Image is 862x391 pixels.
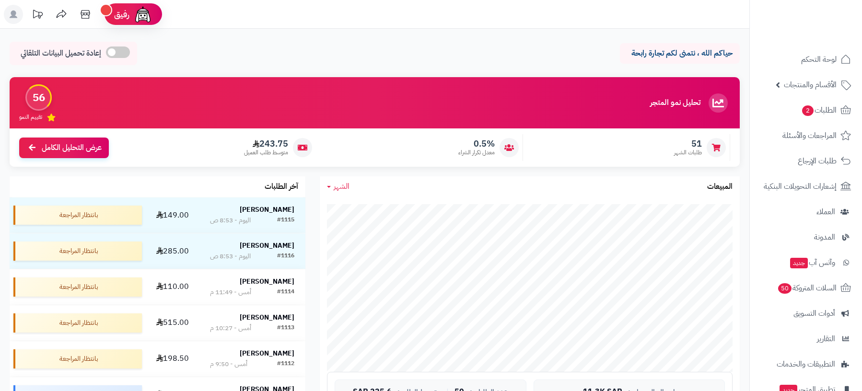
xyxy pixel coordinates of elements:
[13,349,142,368] div: بانتظار المراجعة
[674,138,702,149] span: 51
[802,105,814,116] span: 2
[789,256,835,269] span: وآتس آب
[627,48,733,59] p: حياكم الله ، نتمنى لكم تجارة رابحة
[756,124,856,147] a: المراجعات والأسئلة
[240,348,294,358] strong: [PERSON_NAME]
[784,78,837,92] span: الأقسام والمنتجات
[240,205,294,215] strong: [PERSON_NAME]
[210,252,251,261] div: اليوم - 8:53 ص
[756,251,856,274] a: وآتس آبجديد
[240,241,294,251] strong: [PERSON_NAME]
[240,276,294,287] strong: [PERSON_NAME]
[674,149,702,157] span: طلبات الشهر
[146,233,199,269] td: 285.00
[19,138,109,158] a: عرض التحليل الكامل
[327,181,349,192] a: الشهر
[265,183,298,191] h3: آخر الطلبات
[146,197,199,233] td: 149.00
[458,149,495,157] span: معدل تكرار الشراء
[19,113,42,121] span: تقييم النمو
[146,305,199,341] td: 515.00
[777,357,835,371] span: التطبيقات والخدمات
[756,226,856,249] a: المدونة
[210,323,251,333] div: أمس - 10:27 م
[756,200,856,223] a: العملاء
[244,138,288,149] span: 243.75
[114,9,129,20] span: رفيق
[42,142,102,153] span: عرض التحليل الكامل
[25,5,49,26] a: تحديثات المنصة
[778,283,792,294] span: 50
[146,269,199,305] td: 110.00
[790,258,808,268] span: جديد
[334,181,349,192] span: الشهر
[277,216,294,225] div: #1115
[756,149,856,172] a: طلبات الإرجاع
[13,277,142,297] div: بانتظار المراجعة
[756,353,856,376] a: التطبيقات والخدمات
[210,287,251,297] div: أمس - 11:49 م
[277,323,294,333] div: #1113
[13,313,142,333] div: بانتظار المراجعة
[21,48,101,59] span: إعادة تحميل البيانات التلقائي
[798,154,837,168] span: طلبات الإرجاع
[13,241,142,261] div: بانتظار المراجعة
[133,5,152,24] img: ai-face.png
[782,129,837,142] span: المراجعات والأسئلة
[816,205,835,218] span: العملاء
[707,183,733,191] h3: المبيعات
[13,206,142,225] div: بانتظار المراجعة
[277,287,294,297] div: #1114
[756,175,856,198] a: إشعارات التحويلات البنكية
[210,359,247,369] div: أمس - 9:50 م
[756,327,856,350] a: التقارير
[793,307,835,320] span: أدوات التسويق
[650,99,700,107] h3: تحليل نمو المتجر
[756,48,856,71] a: لوحة التحكم
[814,230,835,244] span: المدونة
[240,312,294,322] strong: [PERSON_NAME]
[817,332,835,345] span: التقارير
[277,252,294,261] div: #1116
[756,302,856,325] a: أدوات التسويق
[801,103,837,117] span: الطلبات
[244,149,288,157] span: متوسط طلب العميل
[210,216,251,225] div: اليوم - 8:53 ص
[146,341,199,377] td: 198.50
[756,276,856,299] a: السلات المتروكة50
[777,281,837,295] span: السلات المتروكة
[801,53,837,66] span: لوحة التحكم
[277,359,294,369] div: #1112
[756,99,856,122] a: الطلبات2
[458,138,495,149] span: 0.5%
[764,180,837,193] span: إشعارات التحويلات البنكية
